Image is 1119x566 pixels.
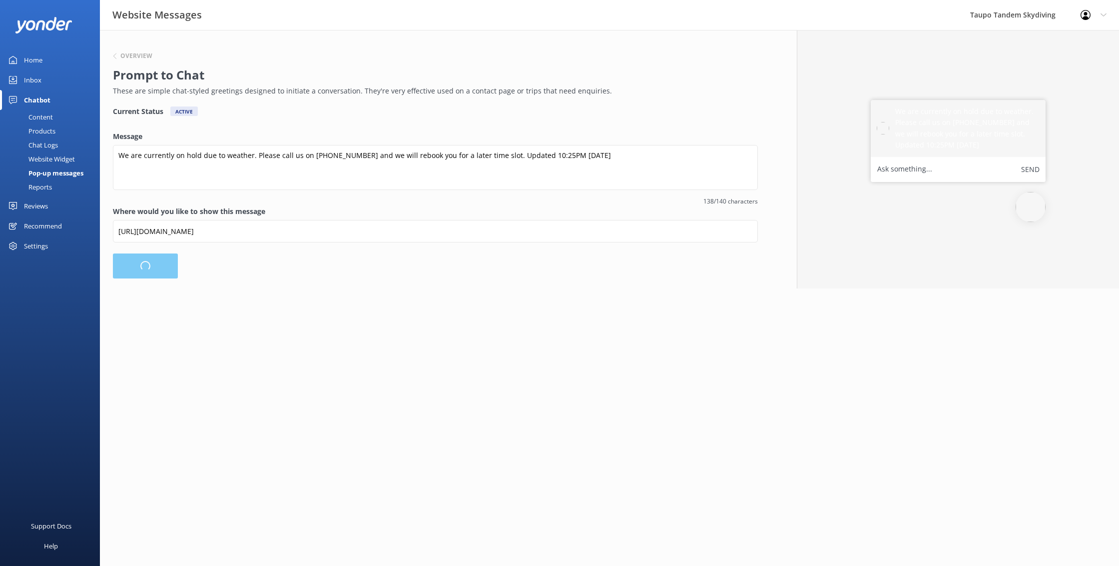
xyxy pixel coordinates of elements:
h5: We are currently on hold due to weather. Please call us on [PHONE_NUMBER] and we will rebook you ... [895,106,1040,151]
div: Chatbot [24,90,50,110]
textarea: We are currently on hold due to weather. Please call us on [PHONE_NUMBER] and we will rebook you ... [113,145,758,190]
div: Active [170,106,198,116]
div: Support Docs [31,516,71,536]
a: Products [6,124,100,138]
h2: Prompt to Chat [113,65,753,84]
img: yonder-white-logo.png [15,17,72,33]
div: Content [6,110,53,124]
input: https://www.example.com/page [113,220,758,242]
div: Reviews [24,196,48,216]
div: Home [24,50,42,70]
div: Inbox [24,70,41,90]
p: These are simple chat-styled greetings designed to initiate a conversation. They're very effectiv... [113,85,753,96]
a: Reports [6,180,100,194]
label: Where would you like to show this message [113,206,758,217]
a: Website Widget [6,152,100,166]
a: Content [6,110,100,124]
div: Pop-up messages [6,166,83,180]
div: Recommend [24,216,62,236]
a: Chat Logs [6,138,100,152]
h6: Overview [120,53,152,59]
h4: Current Status [113,106,163,116]
a: Pop-up messages [6,166,100,180]
div: Help [44,536,58,556]
h3: Website Messages [112,7,202,23]
div: Reports [6,180,52,194]
span: 138/140 characters [113,196,758,206]
button: Send [1021,163,1040,176]
div: Products [6,124,55,138]
div: Chat Logs [6,138,58,152]
label: Message [113,131,758,142]
label: Ask something... [877,163,932,176]
button: Overview [113,53,152,59]
div: Settings [24,236,48,256]
div: Website Widget [6,152,75,166]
